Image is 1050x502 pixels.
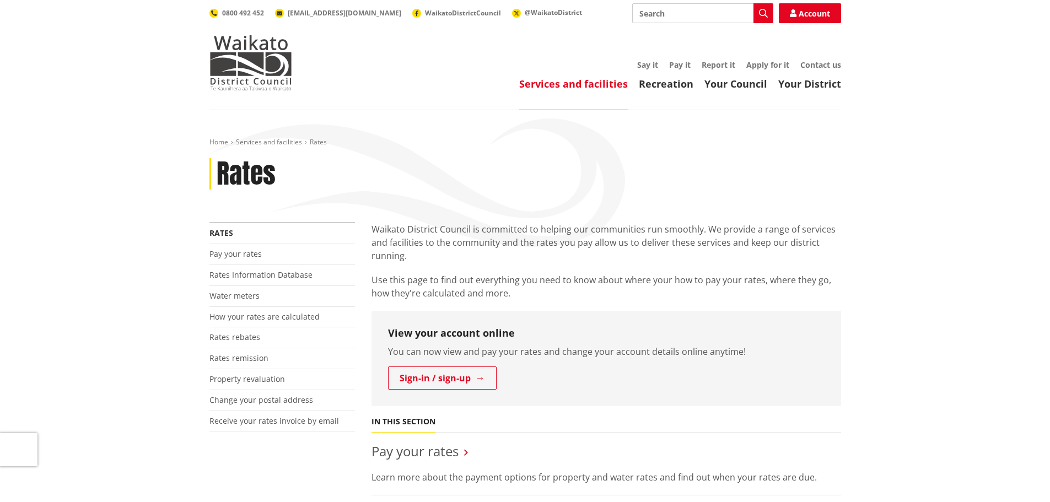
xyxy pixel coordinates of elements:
[209,290,260,301] a: Water meters
[209,353,268,363] a: Rates remission
[371,417,435,427] h5: In this section
[209,311,320,322] a: How your rates are calculated
[209,332,260,342] a: Rates rebates
[209,35,292,90] img: Waikato District Council - Te Kaunihera aa Takiwaa o Waikato
[209,374,285,384] a: Property revaluation
[209,395,313,405] a: Change your postal address
[371,273,841,300] p: Use this page to find out everything you need to know about where your how to pay your rates, whe...
[779,3,841,23] a: Account
[388,345,825,358] p: You can now view and pay your rates and change your account details online anytime!
[637,60,658,70] a: Say it
[388,327,825,339] h3: View your account online
[288,8,401,18] span: [EMAIL_ADDRESS][DOMAIN_NAME]
[371,471,841,484] p: Learn more about the payment options for property and water rates and find out when your rates ar...
[519,77,628,90] a: Services and facilities
[704,77,767,90] a: Your Council
[778,77,841,90] a: Your District
[639,77,693,90] a: Recreation
[412,8,501,18] a: WaikatoDistrictCouncil
[371,223,841,262] p: Waikato District Council is committed to helping our communities run smoothly. We provide a range...
[512,8,582,17] a: @WaikatoDistrict
[525,8,582,17] span: @WaikatoDistrict
[217,158,276,190] h1: Rates
[632,3,773,23] input: Search input
[371,442,459,460] a: Pay your rates
[425,8,501,18] span: WaikatoDistrictCouncil
[702,60,735,70] a: Report it
[746,60,789,70] a: Apply for it
[209,228,233,238] a: Rates
[669,60,691,70] a: Pay it
[310,137,327,147] span: Rates
[209,415,339,426] a: Receive your rates invoice by email
[222,8,264,18] span: 0800 492 452
[388,366,497,390] a: Sign-in / sign-up
[209,269,313,280] a: Rates Information Database
[209,8,264,18] a: 0800 492 452
[209,249,262,259] a: Pay your rates
[209,137,228,147] a: Home
[209,138,841,147] nav: breadcrumb
[236,137,302,147] a: Services and facilities
[275,8,401,18] a: [EMAIL_ADDRESS][DOMAIN_NAME]
[800,60,841,70] a: Contact us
